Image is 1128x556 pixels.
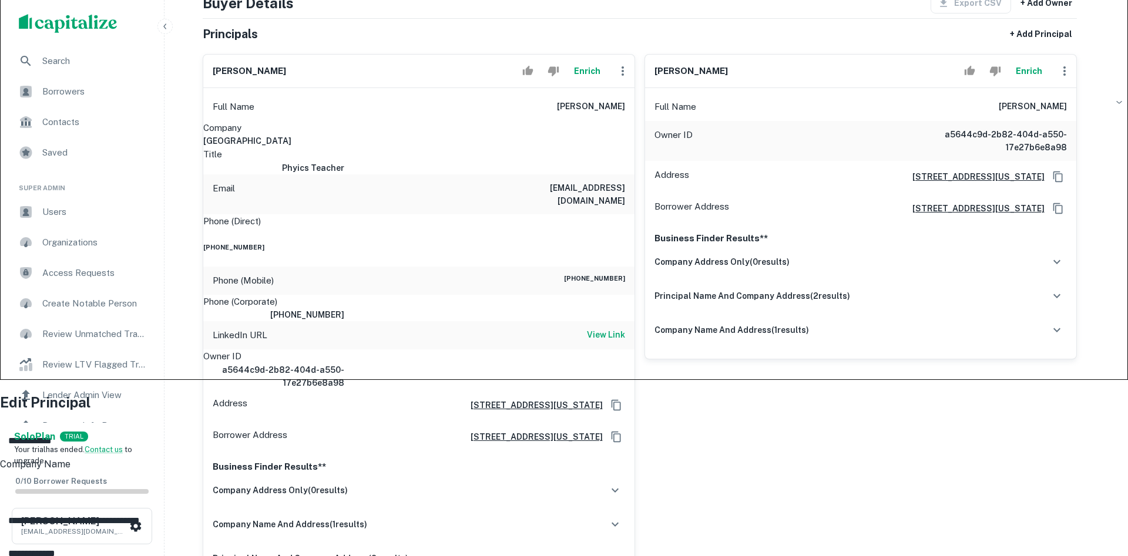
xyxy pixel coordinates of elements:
h6: [PERSON_NAME] [557,100,625,114]
p: Full Name [213,100,254,114]
span: Borrowers [42,85,147,99]
p: Borrower Address [654,200,729,217]
span: Access Requests [42,266,147,280]
span: Review LTV Flagged Transactions [42,358,147,372]
p: Title [203,147,634,161]
h6: Phyics Teacher [203,161,344,174]
p: Borrower Address [213,428,287,446]
li: Super Admin [9,169,155,198]
button: Accept [518,59,538,83]
p: Business Finder Results** [654,231,1067,245]
h5: Principals [203,25,258,43]
p: LinkedIn URL [213,328,267,342]
h6: [PHONE_NUMBER] [203,242,634,252]
h6: [STREET_ADDRESS][US_STATE] [461,430,603,443]
span: Organizations [42,235,147,250]
p: Email [213,181,235,207]
h6: company name and address ( 1 results) [213,518,367,531]
h6: [PERSON_NAME] [213,65,286,78]
span: Your trial has ended. to upgrade. [14,445,132,466]
strong: Solo Plan [14,431,55,442]
button: Copy Address [1049,168,1067,186]
iframe: Chat Widget [1069,462,1128,518]
span: Contacts [42,115,147,129]
button: Reject [543,59,563,83]
button: Copy Address [1049,200,1067,217]
button: + Add Principal [1005,23,1077,45]
p: Phone (Corporate) [203,295,634,309]
h6: [STREET_ADDRESS][US_STATE] [903,170,1045,183]
span: Saved [42,146,147,160]
h6: [GEOGRAPHIC_DATA] [203,134,634,147]
p: Owner ID [654,128,693,154]
button: Accept [959,59,980,83]
button: Enrich [569,59,606,83]
span: 0 / 10 Borrower Requests [15,477,107,486]
h6: [PERSON_NAME] [999,100,1067,114]
p: [EMAIL_ADDRESS][DOMAIN_NAME] [21,526,127,537]
p: Address [213,396,247,414]
button: Enrich [1010,59,1048,83]
button: Copy Address [607,396,625,414]
h6: [STREET_ADDRESS][US_STATE] [903,202,1045,215]
p: Full Name [654,100,696,114]
h6: [STREET_ADDRESS][US_STATE] [461,399,603,412]
h6: [PERSON_NAME] [21,517,127,526]
img: capitalize-logo.png [19,14,117,33]
span: Create Notable Person [42,296,147,311]
h6: [PHONE_NUMBER] [564,274,625,288]
h6: company address only ( 0 results) [213,484,348,497]
span: Review Unmatched Transactions [42,327,147,341]
h6: principal name and company address ( 2 results) [654,289,850,302]
h6: company name and address ( 1 results) [654,324,809,336]
h6: company address only ( 0 results) [654,255,790,268]
p: Address [654,168,689,186]
p: Company [203,121,634,135]
h6: a5644c9d-2b82-404d-a550-17e27b6e8a98 [926,128,1067,154]
span: Search [42,54,147,68]
h6: a5644c9d-2b82-404d-a550-17e27b6e8a98 [203,363,344,389]
h6: [EMAIL_ADDRESS][DOMAIN_NAME] [484,181,625,207]
p: Phone (Direct) [203,214,261,228]
span: Borrower Info Requests [42,419,147,433]
h6: [PERSON_NAME] [654,65,728,78]
p: Owner ID [203,349,634,363]
p: Business Finder Results** [213,460,625,474]
span: Users [42,205,147,219]
p: Phone (Mobile) [213,274,274,288]
h6: [PHONE_NUMBER] [203,308,344,321]
button: Copy Address [607,428,625,446]
button: Reject [985,59,1005,83]
span: Lender Admin View [42,388,147,402]
h6: View Link [587,328,625,341]
div: TRIAL [60,432,88,442]
a: Contact us [85,445,123,454]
